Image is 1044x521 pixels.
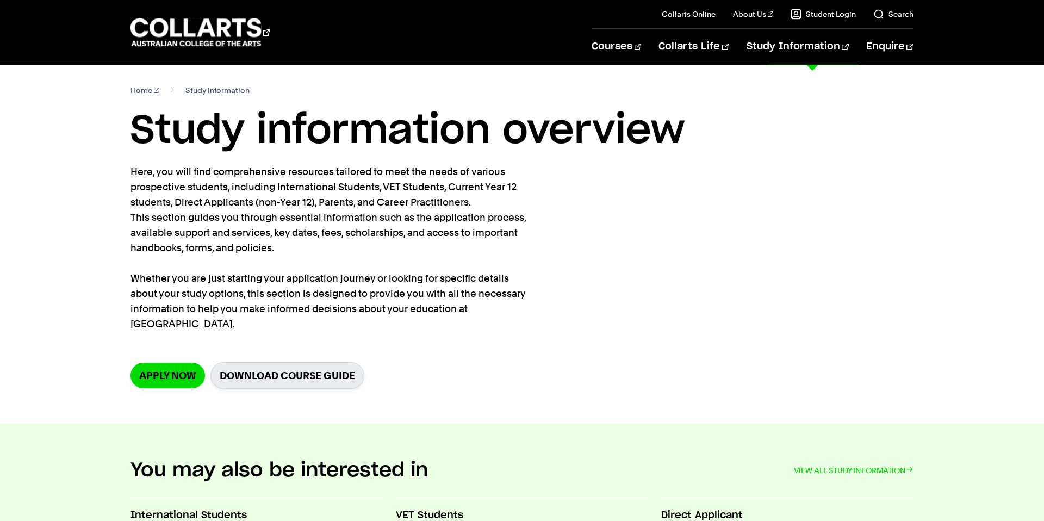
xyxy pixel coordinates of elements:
a: Student Login [791,9,856,20]
a: Collarts Online [662,9,716,20]
span: Study information [185,83,250,98]
a: VIEW ALL STUDY INFORMATION [794,463,913,478]
a: Apply Now [130,363,205,388]
h1: Study information overview [130,107,913,156]
h2: You may also be interested in [130,458,428,482]
a: Courses [592,29,641,65]
a: Enquire [866,29,913,65]
a: Download Course Guide [210,362,364,389]
a: Collarts Life [658,29,729,65]
a: Study Information [747,29,849,65]
a: Home [130,83,159,98]
div: Go to homepage [130,17,270,48]
p: Here, you will find comprehensive resources tailored to meet the needs of various prospective stu... [130,164,527,332]
a: Search [873,9,913,20]
a: About Us [733,9,773,20]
